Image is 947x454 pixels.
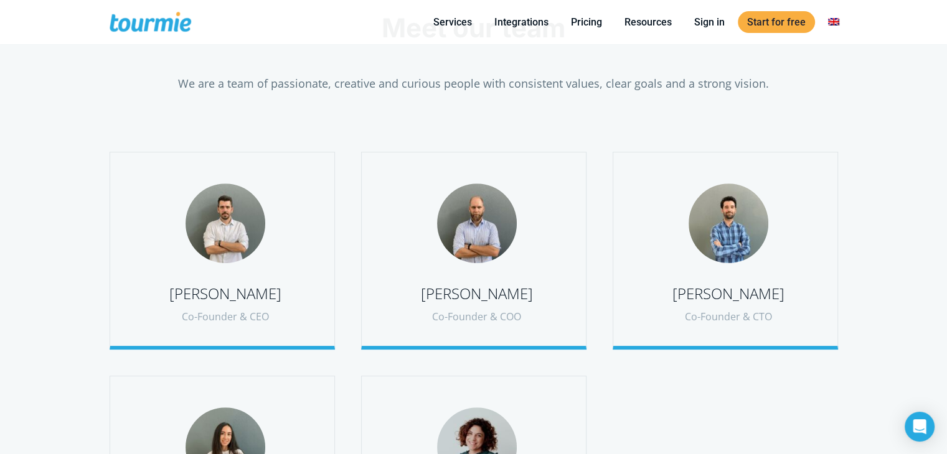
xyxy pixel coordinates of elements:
[738,11,815,33] a: Start for free
[905,412,935,442] div: Open Intercom Messenger
[638,308,819,325] div: Co-Founder & CTO
[562,14,611,30] a: Pricing
[135,282,316,305] div: [PERSON_NAME]
[110,75,838,92] p: We are a team of passionate, creative and curious people with consistent values, clear goals and ...
[615,14,681,30] a: Resources
[387,282,567,305] div: [PERSON_NAME]
[685,14,734,30] a: Sign in
[424,14,481,30] a: Services
[387,308,567,325] div: Co-Founder & COO
[135,308,316,325] div: Co-Founder & CEO
[485,14,558,30] a: Integrations
[638,282,819,305] div: [PERSON_NAME]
